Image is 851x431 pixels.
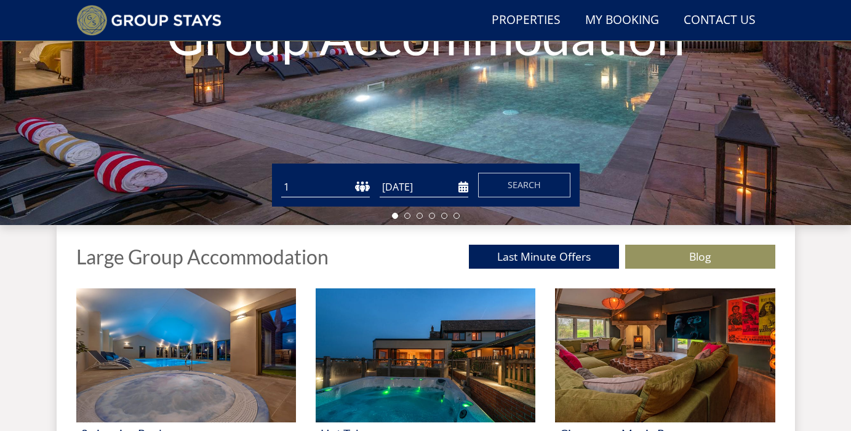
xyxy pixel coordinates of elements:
a: Last Minute Offers [469,245,619,269]
a: Contact Us [679,7,761,34]
a: My Booking [580,7,664,34]
img: 'Hot Tubs' - Large Group Accommodation Holiday Ideas [316,288,535,422]
a: Properties [487,7,565,34]
input: Arrival Date [380,177,468,197]
img: Group Stays [76,5,222,36]
h1: Large Group Accommodation [76,246,329,267]
button: Search [478,173,570,197]
span: Search [508,179,541,191]
a: Blog [625,245,775,269]
img: 'Swimming Pool' - Large Group Accommodation Holiday Ideas [76,288,296,422]
img: 'Cinemas or Movie Rooms' - Large Group Accommodation Holiday Ideas [555,288,775,422]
